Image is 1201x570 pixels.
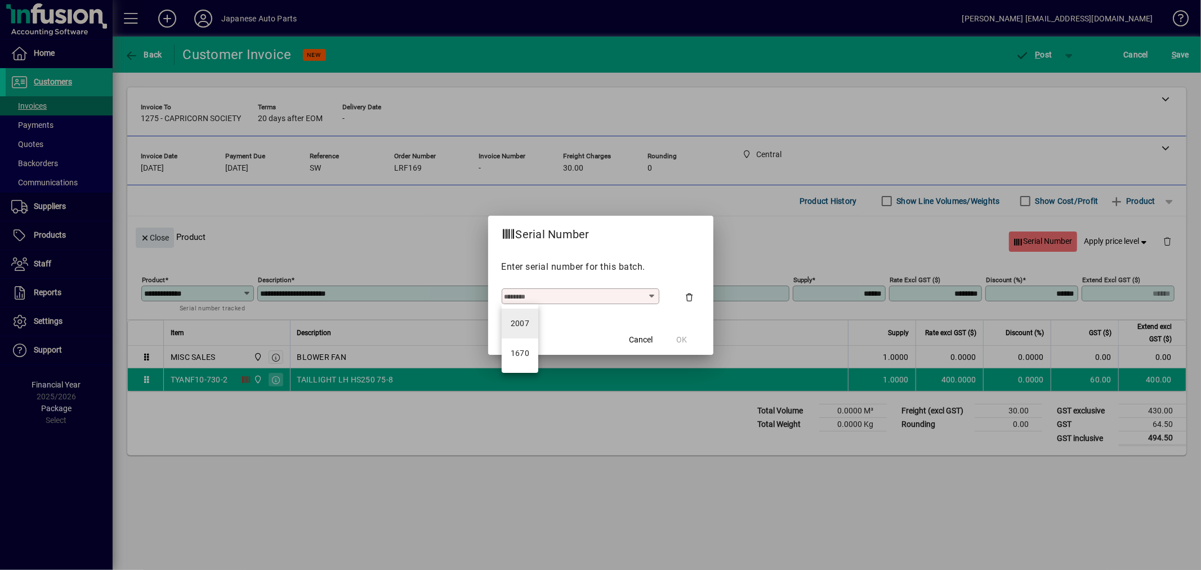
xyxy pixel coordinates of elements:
[623,330,659,350] button: Cancel
[511,348,530,359] div: 1670
[629,334,653,346] span: Cancel
[502,309,539,339] mat-option: 2007
[488,216,603,248] h2: Serial Number
[502,260,700,274] p: Enter serial number for this batch.
[511,318,530,329] div: 2007
[502,339,539,368] mat-option: 1670
[504,304,650,316] mat-error: Required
